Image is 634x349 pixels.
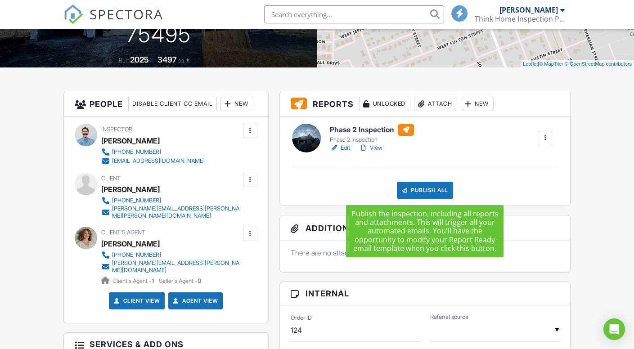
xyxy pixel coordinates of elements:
h3: Additional Documents [280,215,571,241]
div: Open Intercom Messenger [603,318,625,340]
a: SPECTORA [63,12,163,31]
div: New [461,97,494,111]
div: 3497 [157,55,177,64]
div: [PERSON_NAME] [499,5,558,14]
span: Seller's Agent - [159,277,201,284]
div: | [521,60,634,68]
a: Phase 2 Inspection Phase 2 Inspection [330,124,414,144]
span: SPECTORA [90,4,163,23]
div: [PERSON_NAME][EMAIL_ADDRESS][PERSON_NAME][PERSON_NAME][DOMAIN_NAME] [112,205,241,219]
a: Client View [112,296,160,305]
div: 2025 [130,55,149,64]
a: [EMAIL_ADDRESS][DOMAIN_NAME] [101,157,205,166]
div: [PERSON_NAME] [101,134,160,148]
strong: 1 [152,277,154,284]
a: [PHONE_NUMBER] [101,251,241,260]
div: Think Home Inspection PLLC [475,14,565,23]
a: [PHONE_NUMBER] [101,148,205,157]
h3: People [64,91,268,117]
label: Referral source [430,313,468,321]
div: [EMAIL_ADDRESS][DOMAIN_NAME] [112,157,205,165]
div: [PERSON_NAME] [101,183,160,196]
h3: Internal [280,282,571,305]
a: Edit [330,143,350,152]
span: Client's Agent - [112,277,155,284]
span: Inspector [101,126,132,133]
div: Phase 2 Inspection [330,136,414,143]
label: Order ID [291,314,312,322]
div: Publish All [397,182,453,199]
a: [PHONE_NUMBER] [101,196,241,205]
a: © OpenStreetMap contributors [565,61,632,67]
span: Built [119,57,129,64]
input: Search everything... [264,5,444,23]
div: Disable Client CC Email [128,97,217,111]
div: Attach [414,97,457,111]
a: [PERSON_NAME][EMAIL_ADDRESS][PERSON_NAME][PERSON_NAME][DOMAIN_NAME] [101,205,241,219]
strong: 0 [198,277,201,284]
div: Unlocked [359,97,410,111]
span: Client [101,175,121,182]
a: © MapTiler [539,61,563,67]
div: [PHONE_NUMBER] [112,197,161,204]
a: Agent View [171,296,218,305]
a: View [359,143,382,152]
div: [PHONE_NUMBER] [112,251,161,259]
a: Leaflet [523,61,538,67]
a: [PERSON_NAME] [101,237,160,251]
div: New [220,97,253,111]
span: Client's Agent [101,229,145,236]
p: There are no attachments to this inspection. [291,248,560,258]
h6: Phase 2 Inspection [330,124,414,136]
a: [PERSON_NAME][EMAIL_ADDRESS][PERSON_NAME][DOMAIN_NAME] [101,260,241,274]
span: sq. ft. [178,57,191,64]
h3: Reports [280,91,571,117]
div: [PERSON_NAME][EMAIL_ADDRESS][PERSON_NAME][DOMAIN_NAME] [112,260,241,274]
div: [PHONE_NUMBER] [112,148,161,156]
img: The Best Home Inspection Software - Spectora [63,4,83,24]
div: New [424,221,457,235]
